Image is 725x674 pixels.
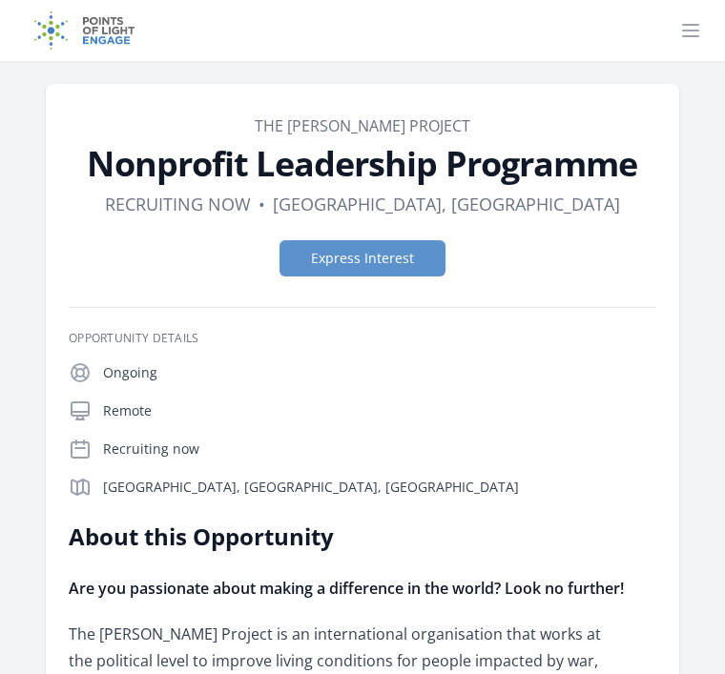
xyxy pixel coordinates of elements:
button: Express Interest [280,240,445,276]
h3: Opportunity Details [69,331,656,346]
h2: About this Opportunity [69,521,627,552]
p: Recruiting now [103,439,656,459]
a: The [PERSON_NAME] Project [255,115,470,136]
div: • [259,191,265,217]
p: Remote [103,401,656,420]
h1: Nonprofit Leadership Programme [69,145,656,183]
dd: [GEOGRAPHIC_DATA], [GEOGRAPHIC_DATA] [273,191,620,217]
p: Ongoing [103,363,656,382]
dd: Recruiting now [105,191,251,217]
p: [GEOGRAPHIC_DATA], [GEOGRAPHIC_DATA], [GEOGRAPHIC_DATA] [103,478,656,497]
strong: Are you passionate about making a difference in the world? Look no further! [69,578,624,599]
